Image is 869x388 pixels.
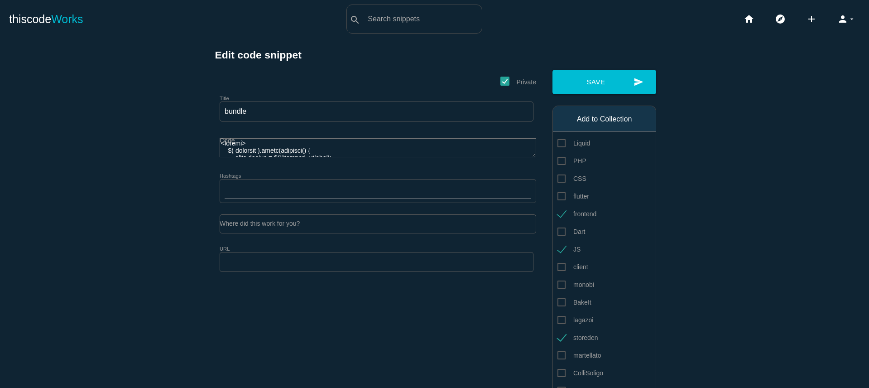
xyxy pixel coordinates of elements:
b: Edit code snippet [215,49,302,61]
a: thiscodeWorks [9,5,83,34]
span: Private [500,77,536,88]
label: Title [220,96,229,101]
i: arrow_drop_down [848,5,855,34]
i: add [806,5,817,34]
label: URL [220,246,230,252]
button: sendSave [552,70,656,94]
span: ColliSoligo [557,368,603,379]
span: Works [51,13,83,25]
span: CSS [557,173,586,184]
span: Dart [557,226,585,238]
i: person [837,5,848,34]
button: search [347,5,363,33]
i: search [350,5,360,34]
span: client [557,262,588,273]
span: martellato [557,350,601,361]
span: monobi [557,279,594,291]
i: home [744,5,754,34]
span: BakeIt [557,297,591,308]
span: flutter [557,191,589,202]
label: Where did this work for you? [220,220,300,227]
span: JS [557,244,581,255]
i: send [634,70,643,94]
input: Search snippets [363,10,482,29]
h6: Add to Collection [557,115,651,123]
label: Code [220,137,235,144]
span: lagazoi [557,315,593,326]
span: frontend [557,209,596,220]
i: explore [775,5,786,34]
label: Hashtags [220,173,241,179]
span: storeden [557,332,598,344]
span: Liquid [557,138,590,149]
span: PHP [557,155,586,167]
textarea: <loremi> $( dolorsit ).ametc(adipisci() { elits doeius = $('#tempori .utlabo'); etdolore magNaali... [220,138,536,157]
